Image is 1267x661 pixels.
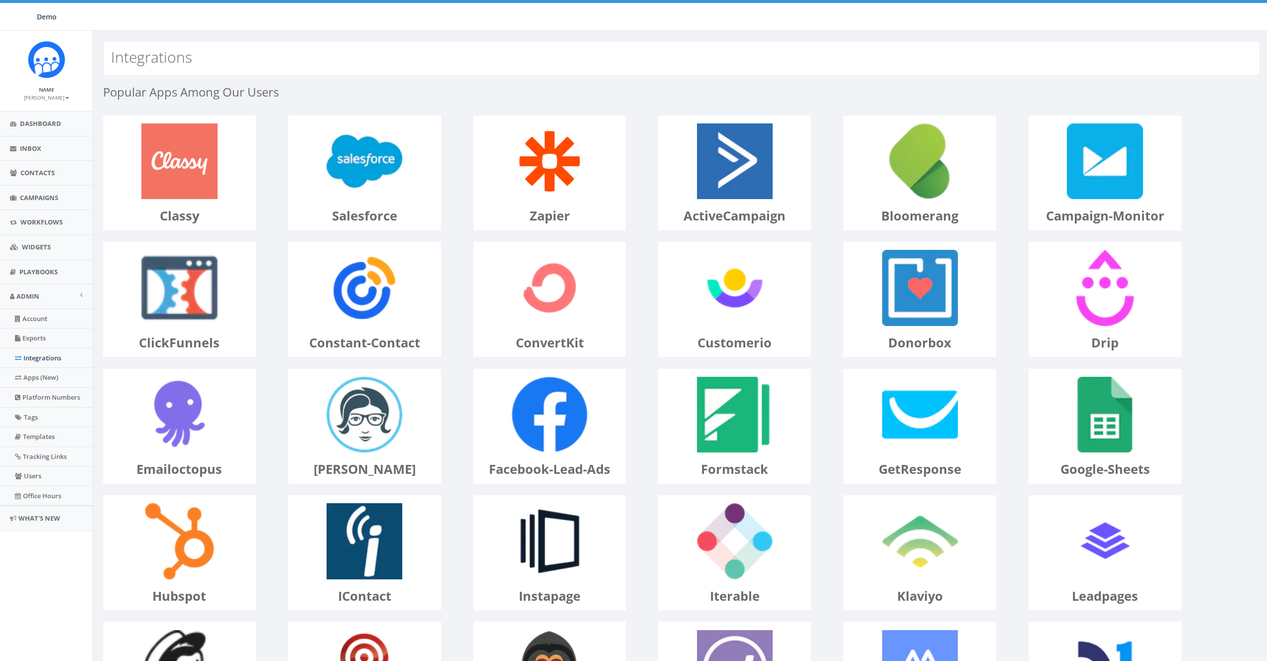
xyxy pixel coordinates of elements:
[20,119,61,128] span: Dashboard
[504,242,595,333] img: convertKit-logo
[504,116,595,207] img: zapier-logo
[689,496,780,587] img: iterable-logo
[289,207,441,224] p: salesforce
[289,587,441,605] p: iContact
[20,144,41,153] span: Inbox
[134,369,225,460] img: emailoctopus-logo
[844,460,996,478] p: getResponse
[1029,587,1181,605] p: leadpages
[874,496,965,587] img: klaviyo-logo
[1059,369,1151,460] img: google-sheets-logo
[20,168,55,177] span: Contacts
[104,587,255,605] p: hubspot
[104,207,255,224] p: classy
[104,460,255,478] p: emailoctopus
[134,496,225,587] img: hubspot-logo
[28,41,65,78] img: Icon_1.png
[16,292,39,301] span: Admin
[659,587,810,605] p: iterable
[659,333,810,351] p: customerio
[689,242,780,333] img: customerio-logo
[22,242,51,251] span: Widgets
[24,93,69,102] a: [PERSON_NAME]
[689,116,780,207] img: activeCampaign-logo
[24,94,69,101] small: [PERSON_NAME]
[20,218,63,226] span: Workflows
[474,333,626,351] p: convertKit
[289,460,441,478] p: [PERSON_NAME]
[844,333,996,351] p: donorbox
[319,496,410,587] img: iContact-logo
[844,207,996,224] p: bloomerang
[111,49,192,65] h2: Integrations
[18,514,60,523] span: What's New
[39,86,54,93] small: Name
[37,12,57,21] span: Demo
[1059,116,1151,207] img: campaign-monitor-logo
[19,267,58,276] span: Playbooks
[134,116,225,207] img: classy-logo
[134,242,225,333] img: clickFunnels-logo
[1029,207,1181,224] p: campaign-monitor
[104,333,255,351] p: clickFunnels
[1059,242,1151,333] img: drip-logo
[874,369,965,460] img: getResponse-logo
[20,193,58,202] span: Campaigns
[659,207,810,224] p: activeCampaign
[1029,460,1181,478] p: google-sheets
[689,369,780,460] img: formstack-logo
[289,333,441,351] p: constant-contact
[504,496,595,587] img: instapage-logo
[874,116,965,207] img: bloomerang-logo
[1059,496,1151,587] img: leadpages-logo
[474,207,626,224] p: zapier
[319,369,410,460] img: emma-logo
[474,587,626,605] p: instapage
[504,369,595,460] img: facebook-lead-ads-logo
[319,242,410,333] img: constant-contact-logo
[659,460,810,478] p: formstack
[874,242,965,333] img: donorbox-logo
[474,460,626,478] p: facebook-lead-ads
[319,116,410,207] img: salesforce-logo
[1029,333,1181,351] p: drip
[844,587,996,605] p: klaviyo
